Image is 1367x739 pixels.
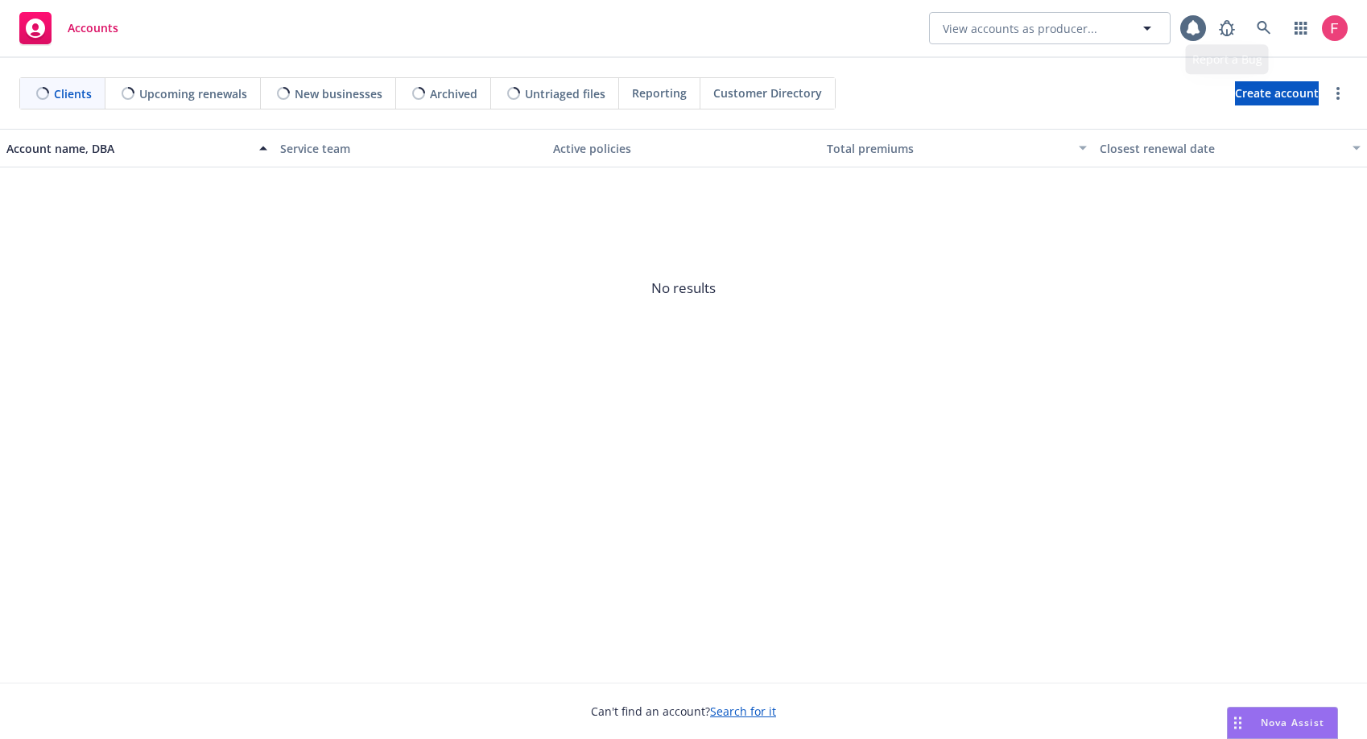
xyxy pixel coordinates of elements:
button: Nova Assist [1227,707,1338,739]
span: Clients [54,85,92,102]
span: Can't find an account? [591,703,776,720]
div: Drag to move [1228,708,1248,738]
span: View accounts as producer... [943,20,1097,37]
a: Switch app [1285,12,1317,44]
a: more [1328,84,1348,103]
button: Closest renewal date [1093,129,1367,167]
span: Nova Assist [1261,716,1324,729]
div: Service team [280,140,541,157]
a: Create account [1235,81,1319,105]
span: Upcoming renewals [139,85,247,102]
span: Create account [1235,78,1319,109]
button: View accounts as producer... [929,12,1171,44]
a: Report a Bug [1211,12,1243,44]
a: Search for it [710,704,776,719]
div: Closest renewal date [1100,140,1343,157]
span: Untriaged files [525,85,605,102]
div: Account name, DBA [6,140,250,157]
button: Service team [274,129,547,167]
span: Archived [430,85,477,102]
button: Active policies [547,129,820,167]
button: Total premiums [820,129,1094,167]
span: New businesses [295,85,382,102]
div: Active policies [553,140,814,157]
span: Reporting [632,85,687,101]
span: Customer Directory [713,85,822,101]
a: Search [1248,12,1280,44]
div: Total premiums [827,140,1070,157]
img: photo [1322,15,1348,41]
span: Accounts [68,22,118,35]
a: Accounts [13,6,125,51]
